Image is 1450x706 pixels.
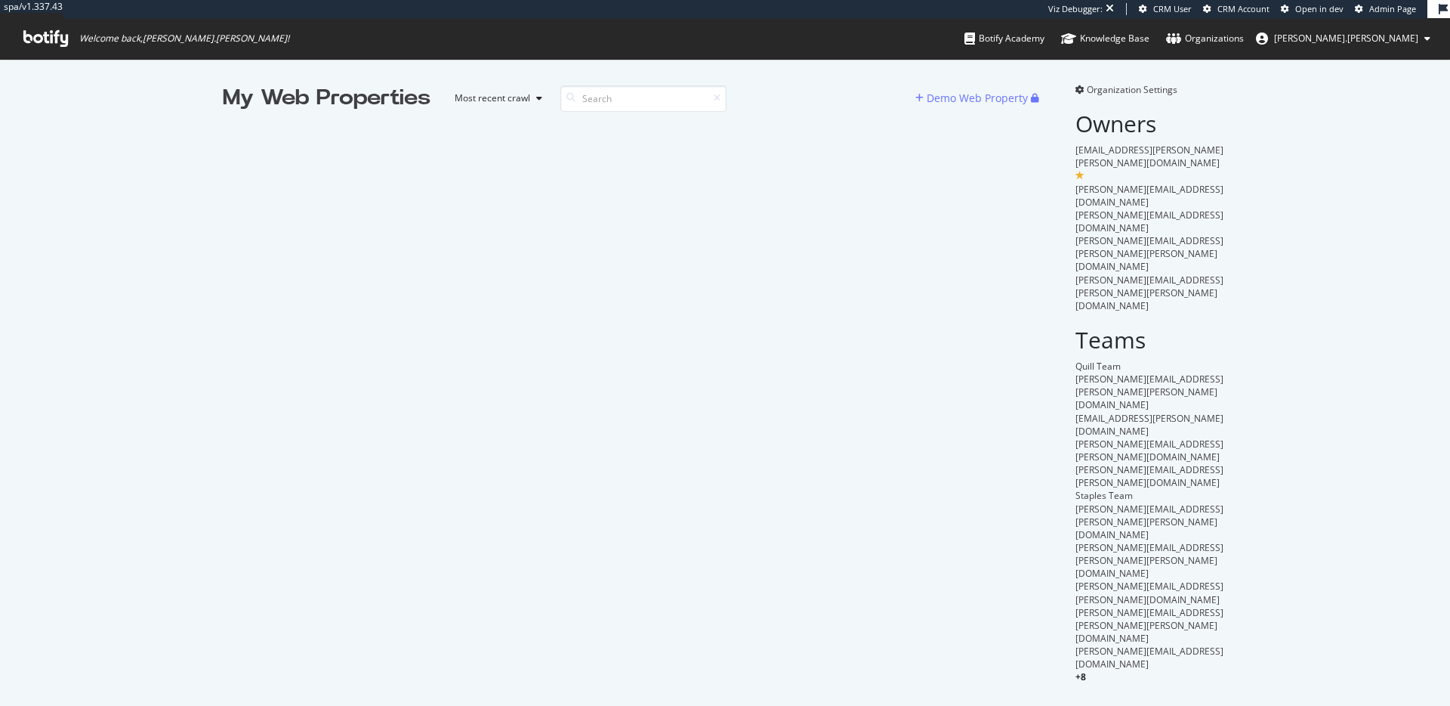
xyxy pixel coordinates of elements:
span: Welcome back, [PERSON_NAME].[PERSON_NAME] ! [79,33,289,45]
span: [PERSON_NAME][EMAIL_ADDRESS][PERSON_NAME][PERSON_NAME][DOMAIN_NAME] [1075,274,1223,312]
a: Organizations [1166,18,1244,59]
div: Most recent crawl [455,94,530,103]
span: [PERSON_NAME][EMAIL_ADDRESS][DOMAIN_NAME] [1075,645,1223,670]
div: Botify Academy [964,31,1044,46]
a: Botify Academy [964,18,1044,59]
span: [PERSON_NAME][EMAIL_ADDRESS][DOMAIN_NAME] [1075,183,1223,209]
h2: Owners [1075,111,1227,136]
span: [PERSON_NAME][EMAIL_ADDRESS][PERSON_NAME][PERSON_NAME][DOMAIN_NAME] [1075,541,1223,580]
span: Admin Page [1369,3,1416,14]
span: [EMAIL_ADDRESS][PERSON_NAME][PERSON_NAME][DOMAIN_NAME] [1075,144,1223,169]
div: My Web Properties [223,83,430,113]
a: CRM User [1139,3,1192,15]
span: [PERSON_NAME][EMAIL_ADDRESS][PERSON_NAME][PERSON_NAME][DOMAIN_NAME] [1075,503,1223,541]
a: Knowledge Base [1061,18,1149,59]
div: Viz Debugger: [1048,3,1103,15]
a: Admin Page [1355,3,1416,15]
div: Knowledge Base [1061,31,1149,46]
span: CRM Account [1217,3,1270,14]
button: Demo Web Property [915,86,1031,110]
span: Open in dev [1295,3,1344,14]
span: [PERSON_NAME][EMAIL_ADDRESS][PERSON_NAME][DOMAIN_NAME] [1075,438,1223,463]
span: Organization Settings [1087,83,1177,96]
span: [EMAIL_ADDRESS][PERSON_NAME][DOMAIN_NAME] [1075,412,1223,438]
span: [PERSON_NAME][EMAIL_ADDRESS][PERSON_NAME][PERSON_NAME][DOMAIN_NAME] [1075,373,1223,411]
span: [PERSON_NAME][EMAIL_ADDRESS][PERSON_NAME][DOMAIN_NAME] [1075,580,1223,605]
span: [PERSON_NAME][EMAIL_ADDRESS][PERSON_NAME][DOMAIN_NAME] [1075,463,1223,489]
span: [PERSON_NAME][EMAIL_ADDRESS][DOMAIN_NAME] [1075,209,1223,234]
span: [PERSON_NAME][EMAIL_ADDRESS][PERSON_NAME][PERSON_NAME][DOMAIN_NAME] [1075,606,1223,645]
a: Demo Web Property [915,91,1031,104]
div: Quill Team [1075,360,1227,373]
button: Most recent crawl [443,86,548,110]
div: Demo Web Property [927,91,1028,106]
span: joe.mcdonald [1274,32,1418,45]
span: CRM User [1153,3,1192,14]
span: + 8 [1075,670,1086,683]
a: CRM Account [1203,3,1270,15]
span: [PERSON_NAME][EMAIL_ADDRESS][PERSON_NAME][PERSON_NAME][DOMAIN_NAME] [1075,234,1223,273]
input: Search [560,85,727,112]
h2: Teams [1075,327,1227,352]
button: [PERSON_NAME].[PERSON_NAME] [1244,26,1442,51]
div: Organizations [1166,31,1244,46]
a: Open in dev [1281,3,1344,15]
div: Staples Team [1075,489,1227,502]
